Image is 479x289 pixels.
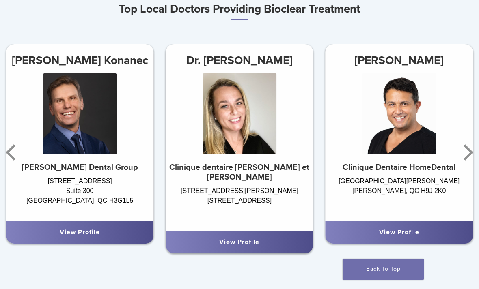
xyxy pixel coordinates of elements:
a: Back To Top [343,259,424,280]
div: [STREET_ADDRESS][PERSON_NAME] [STREET_ADDRESS] [166,186,313,223]
img: Dr. Marie-France Roux [203,73,276,154]
img: Dr. Taras Konanec [43,73,117,154]
h3: [PERSON_NAME] Konanec [6,51,153,70]
a: View Profile [60,228,100,236]
button: Next [459,128,475,177]
a: View Profile [219,238,259,246]
button: Previous [4,128,20,177]
strong: [PERSON_NAME] Dental Group [22,163,138,172]
div: [STREET_ADDRESS] Suite 300 [GEOGRAPHIC_DATA], QC H3G1L5 [6,176,153,213]
img: Dr. Nicolas Cohen [362,73,436,154]
div: [GEOGRAPHIC_DATA][PERSON_NAME] [PERSON_NAME], QC H9J 2K0 [326,176,473,213]
a: View Profile [379,228,419,236]
h3: Dr. [PERSON_NAME] [166,51,313,70]
strong: Clinique dentaire [PERSON_NAME] et [PERSON_NAME] [169,163,309,182]
h3: [PERSON_NAME] [326,51,473,70]
strong: Clinique Dentaire HomeDental [343,163,455,172]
